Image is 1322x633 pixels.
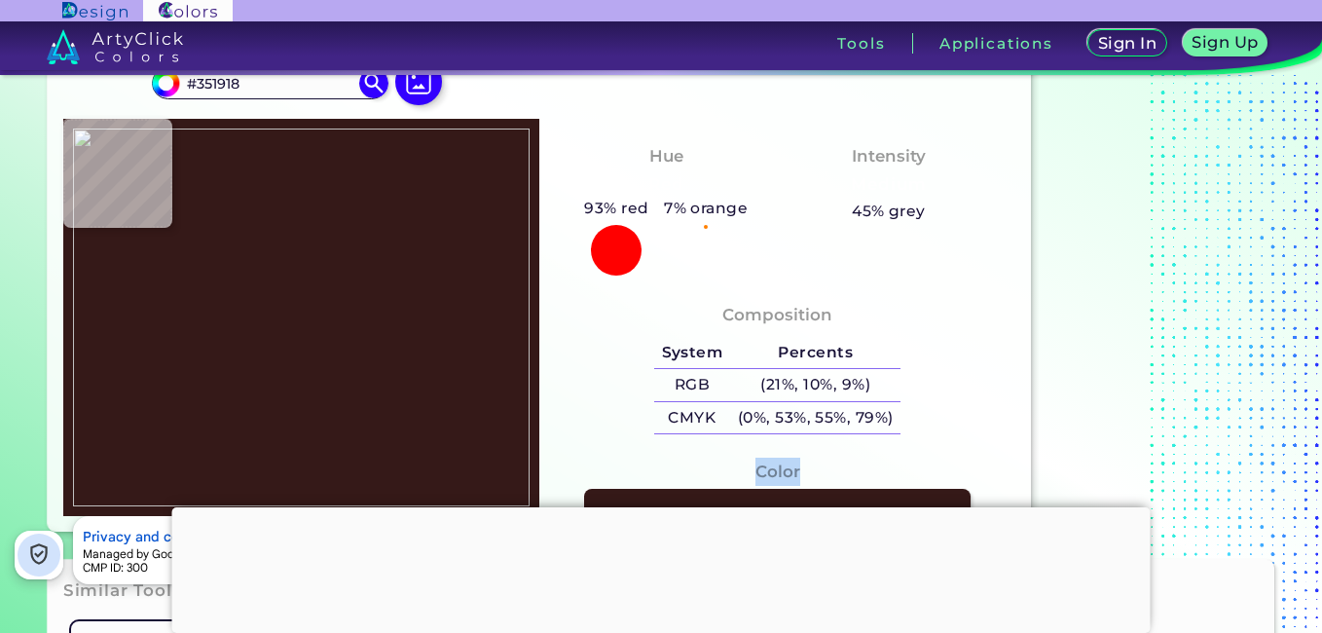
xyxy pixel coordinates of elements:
h3: Red [641,173,692,197]
img: logo_artyclick_colors_white.svg [47,29,184,64]
h3: Medium [843,173,935,197]
h5: RGB [654,369,730,401]
h4: Composition [722,301,832,329]
h5: 45% grey [852,199,926,224]
iframe: Advertisement [172,507,1151,628]
h3: Similar Tools [63,579,182,603]
iframe: Advertisement [1039,3,1282,540]
h3: Applications [939,36,1053,51]
img: icon search [359,68,388,97]
h3: Tools [837,36,885,51]
h5: 7% orange [656,196,755,221]
h5: 93% red [577,196,657,221]
h5: (0%, 53%, 55%, 79%) [730,402,900,434]
h4: Intensity [852,142,926,170]
h5: Percents [730,337,900,369]
a: Sign In [1089,30,1166,56]
h5: (21%, 10%, 9%) [730,369,900,401]
h5: Sign In [1099,35,1156,51]
h4: Hue [649,142,683,170]
a: Sign Up [1184,30,1267,56]
h5: System [654,337,730,369]
img: icon picture [395,58,442,105]
img: d4bc8c95-f655-41bb-971e-de251ee8fdf7 [73,129,530,507]
h5: CMYK [654,402,730,434]
h4: Color [755,458,800,486]
input: type color.. [179,70,360,96]
img: ArtyClick Design logo [62,2,128,20]
h5: Sign Up [1193,34,1258,50]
